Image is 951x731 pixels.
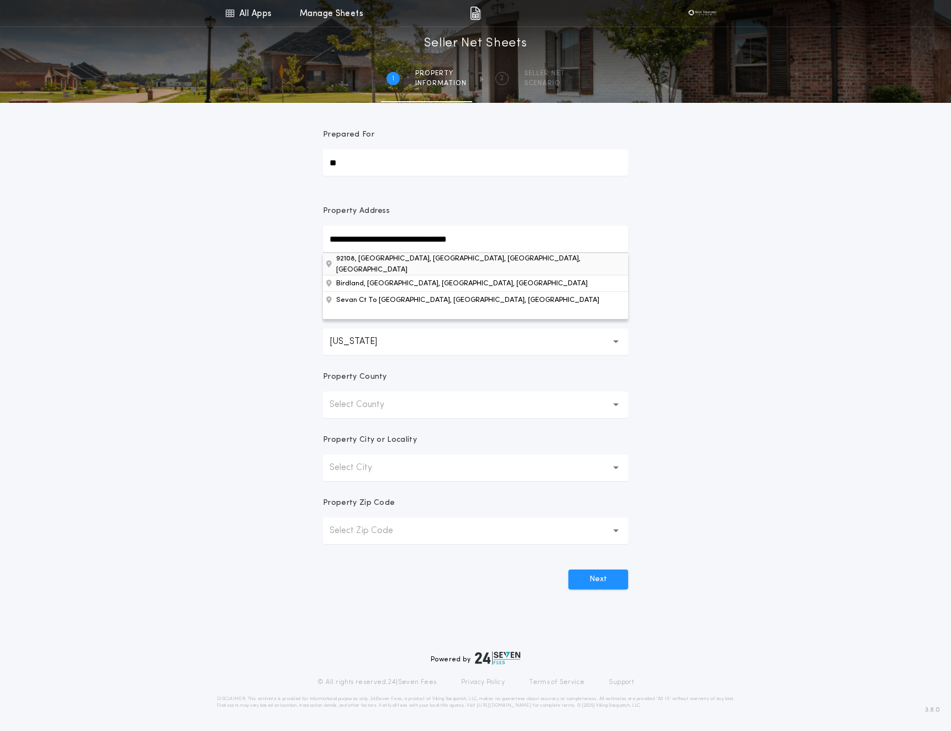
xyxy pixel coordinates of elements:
h1: Seller Net Sheets [424,35,527,53]
p: © All rights reserved. 24|Seven Fees [317,678,437,687]
a: [URL][DOMAIN_NAME] [477,703,531,708]
button: Select City [323,455,628,481]
a: Privacy Policy [461,678,505,687]
button: Next [568,570,628,589]
a: Terms of Service [529,678,584,687]
img: vs-icon [686,8,719,19]
p: Select County [330,398,402,411]
span: Property [415,69,467,78]
p: [US_STATE] [330,335,395,348]
button: [US_STATE] [323,328,628,355]
p: Property City or Locality [323,435,417,446]
button: Property Address92108, [GEOGRAPHIC_DATA], [GEOGRAPHIC_DATA], [GEOGRAPHIC_DATA], [GEOGRAPHIC_DATA]... [323,291,628,308]
h2: 2 [500,74,504,83]
button: Property Address92108, [GEOGRAPHIC_DATA], [GEOGRAPHIC_DATA], [GEOGRAPHIC_DATA], [GEOGRAPHIC_DATA]... [323,275,628,291]
p: Select City [330,461,390,474]
button: Select County [323,391,628,418]
p: Select Zip Code [330,524,411,537]
p: Property Address [323,206,628,217]
span: 3.8.0 [925,705,940,715]
p: DISCLAIMER: This estimate is provided for informational purposes only. 24|Seven Fees, a product o... [217,696,734,709]
span: SCENARIO [524,79,565,88]
button: Property AddressBirdland, [GEOGRAPHIC_DATA], [GEOGRAPHIC_DATA], [GEOGRAPHIC_DATA]Sevan Ct To [GEO... [323,253,628,275]
h2: 1 [392,74,394,83]
img: logo [475,651,520,665]
p: Property Zip Code [323,498,395,509]
span: information [415,79,467,88]
input: Prepared For [323,149,628,176]
span: SELLER NET [524,69,565,78]
button: Select Zip Code [323,518,628,544]
div: Powered by [431,651,520,665]
p: Property County [323,372,387,383]
img: img [470,7,480,20]
a: Support [609,678,634,687]
p: Prepared For [323,129,374,140]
